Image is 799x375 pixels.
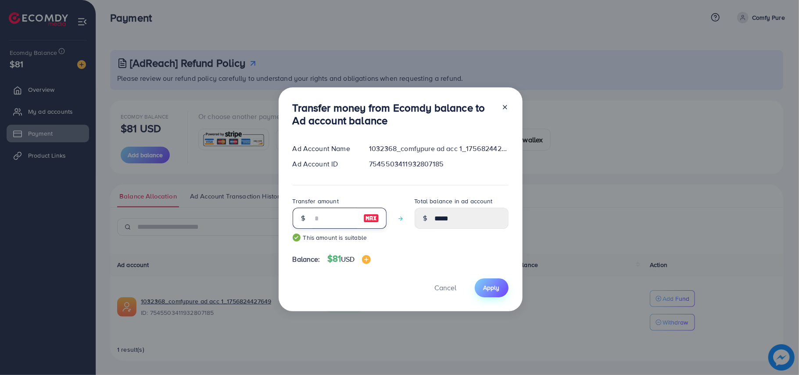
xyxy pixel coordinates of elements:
[415,197,493,206] label: Total balance in ad account
[293,254,320,264] span: Balance:
[293,101,494,127] h3: Transfer money from Ecomdy balance to Ad account balance
[435,283,457,292] span: Cancel
[341,254,355,264] span: USD
[362,159,515,169] div: 7545503411932807185
[286,159,362,169] div: Ad Account ID
[362,255,371,264] img: image
[475,278,509,297] button: Apply
[286,144,362,154] div: Ad Account Name
[293,197,339,206] label: Transfer amount
[484,283,500,292] span: Apply
[362,144,515,154] div: 1032368_comfypure ad acc 1_1756824427649
[363,213,379,224] img: image
[293,233,387,242] small: This amount is suitable
[293,234,301,242] img: guide
[327,253,371,264] h4: $81
[424,278,468,297] button: Cancel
